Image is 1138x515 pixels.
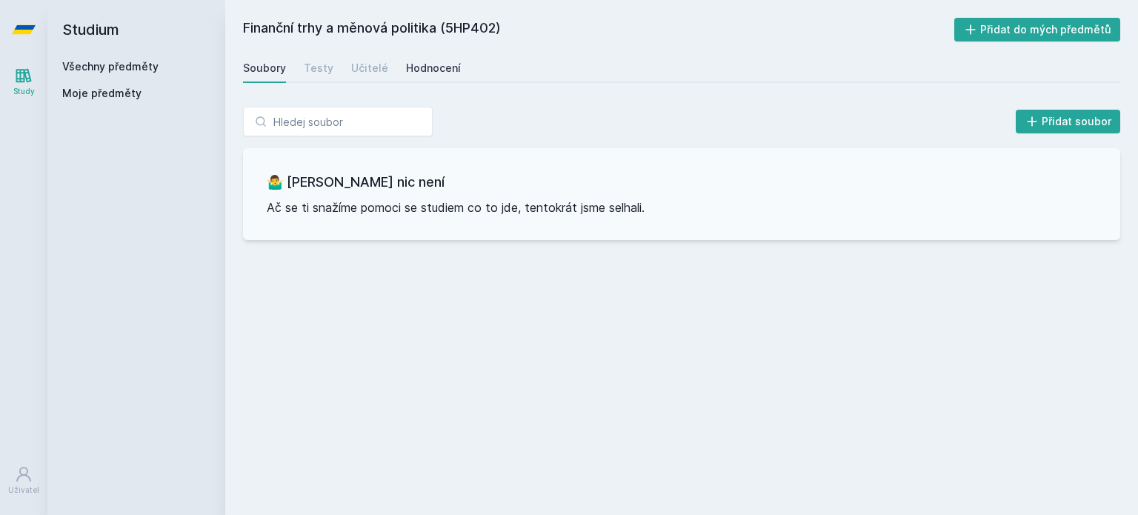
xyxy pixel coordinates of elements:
[406,61,461,76] div: Hodnocení
[13,86,35,97] div: Study
[8,485,39,496] div: Uživatel
[954,18,1121,41] button: Přidat do mých předmětů
[243,53,286,83] a: Soubory
[62,86,142,101] span: Moje předměty
[243,61,286,76] div: Soubory
[1016,110,1121,133] button: Přidat soubor
[351,61,388,76] div: Učitelé
[304,53,333,83] a: Testy
[406,53,461,83] a: Hodnocení
[3,458,44,503] a: Uživatel
[243,18,954,41] h2: Finanční trhy a měnová politika (5HP402)
[243,107,433,136] input: Hledej soubor
[62,60,159,73] a: Všechny předměty
[3,59,44,104] a: Study
[267,172,1097,193] h3: 🤷‍♂️ [PERSON_NAME] nic není
[267,199,1097,216] p: Ač se ti snažíme pomoci se studiem co to jde, tentokrát jsme selhali.
[304,61,333,76] div: Testy
[351,53,388,83] a: Učitelé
